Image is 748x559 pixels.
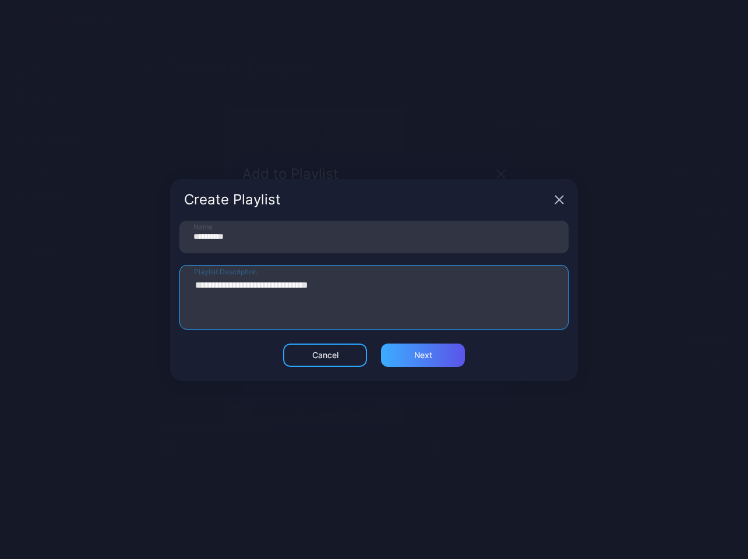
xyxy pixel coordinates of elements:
[414,351,432,360] div: Next
[179,221,569,253] input: Name
[184,193,550,207] div: Create Playlist
[381,344,465,367] button: Next
[194,277,540,317] textarea: Playlist Description
[283,344,367,367] button: Cancel
[312,351,338,360] div: Cancel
